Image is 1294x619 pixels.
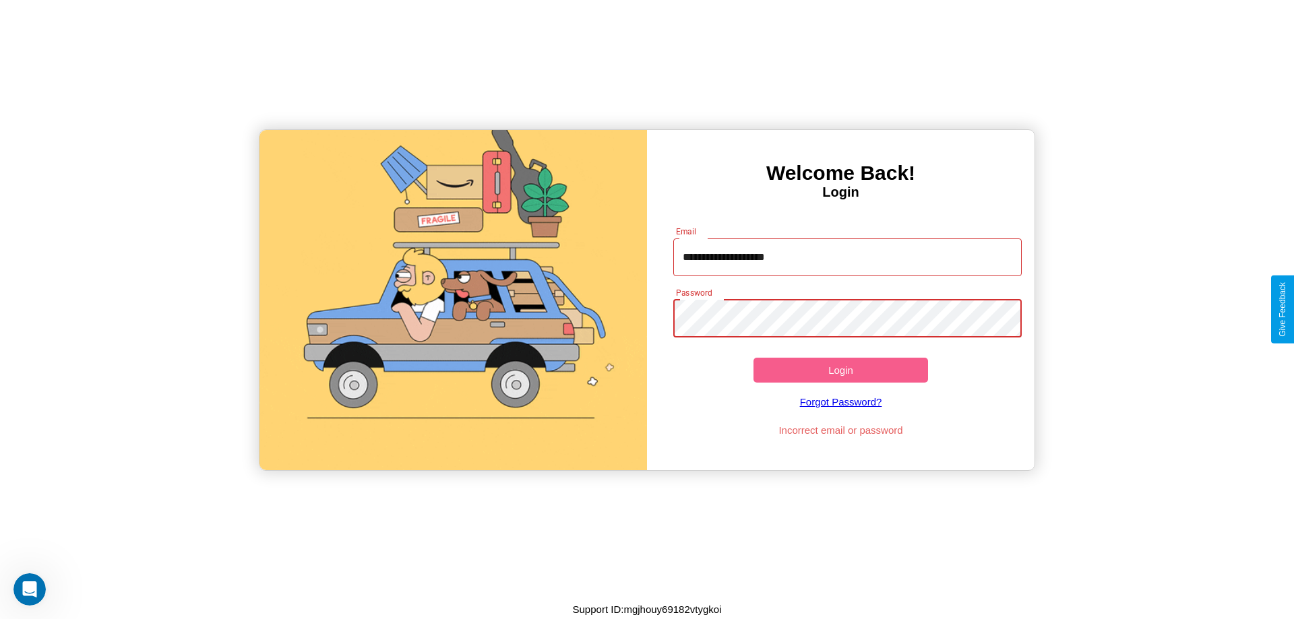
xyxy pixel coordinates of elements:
img: gif [259,130,647,470]
a: Forgot Password? [667,383,1016,421]
div: Give Feedback [1278,282,1287,337]
label: Email [676,226,697,237]
label: Password [676,287,712,298]
p: Incorrect email or password [667,421,1016,439]
iframe: Intercom live chat [13,573,46,606]
p: Support ID: mgjhouy69182vtygkoi [573,600,722,618]
h4: Login [647,185,1035,200]
button: Login [753,358,928,383]
h3: Welcome Back! [647,162,1035,185]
